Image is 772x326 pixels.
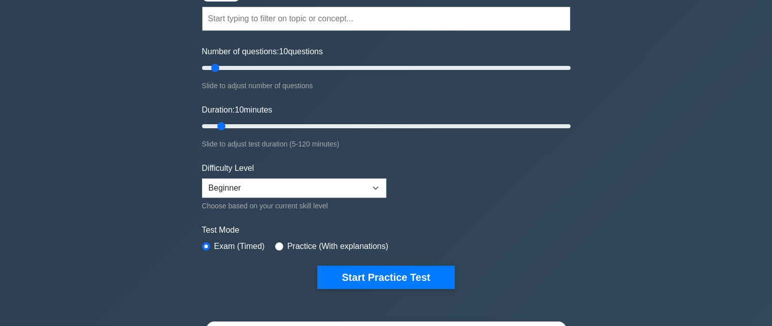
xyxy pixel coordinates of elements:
[202,200,386,212] div: Choose based on your current skill level
[202,104,273,116] label: Duration: minutes
[234,105,244,114] span: 10
[287,240,388,252] label: Practice (With explanations)
[202,80,570,92] div: Slide to adjust number of questions
[202,162,254,174] label: Difficulty Level
[279,47,288,56] span: 10
[214,240,265,252] label: Exam (Timed)
[317,266,454,289] button: Start Practice Test
[202,7,570,31] input: Start typing to filter on topic or concept...
[202,224,570,236] label: Test Mode
[202,138,570,150] div: Slide to adjust test duration (5-120 minutes)
[202,46,323,58] label: Number of questions: questions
